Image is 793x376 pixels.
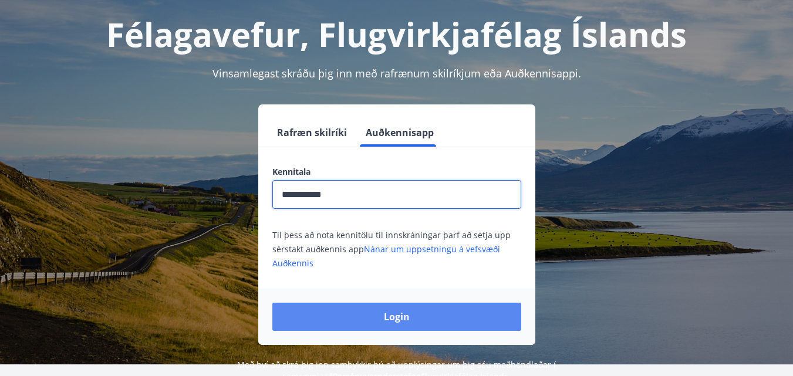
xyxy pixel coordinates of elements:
label: Kennitala [272,166,521,178]
a: Nánar um uppsetningu á vefsvæði Auðkennis [272,243,500,269]
button: Auðkennisapp [361,118,438,147]
button: Login [272,303,521,331]
button: Rafræn skilríki [272,118,352,147]
span: Vinsamlegast skráðu þig inn með rafrænum skilríkjum eða Auðkennisappi. [212,66,581,80]
h1: Félagavefur, Flugvirkjafélag Íslands [14,12,779,56]
span: Til þess að nota kennitölu til innskráningar þarf að setja upp sérstakt auðkennis app [272,229,511,269]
